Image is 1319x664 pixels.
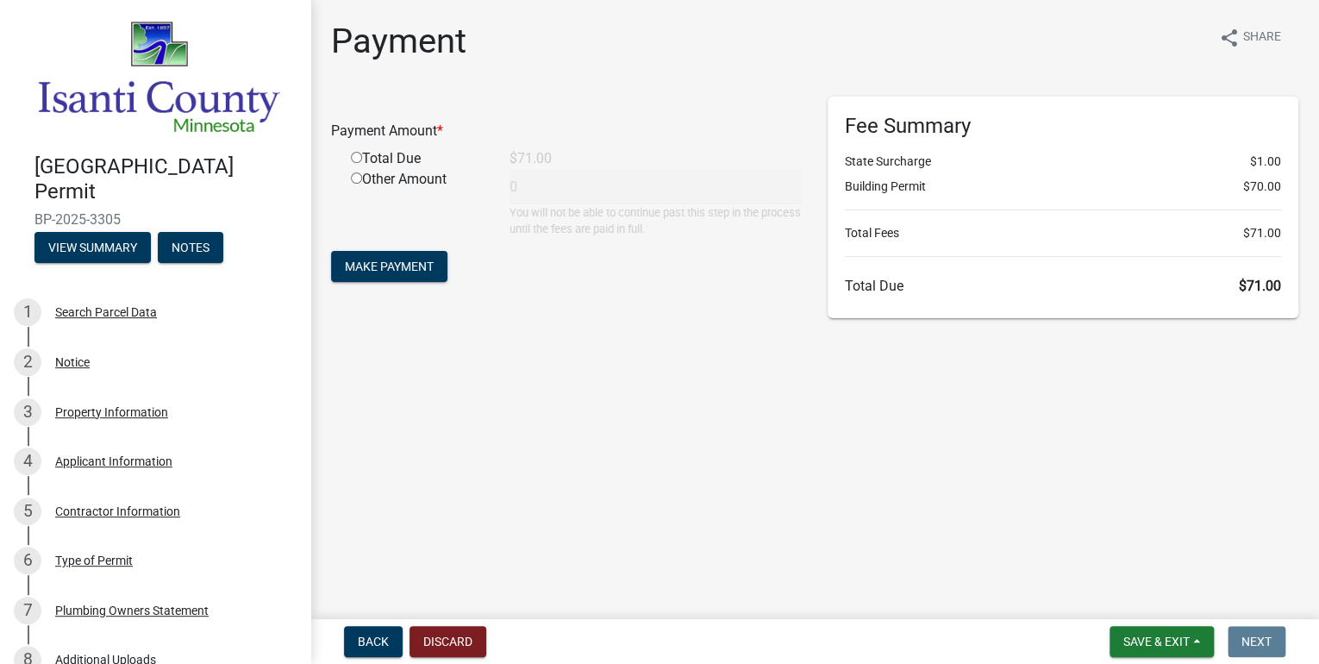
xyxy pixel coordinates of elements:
[34,18,283,136] img: Isanti County, Minnesota
[55,505,180,517] div: Contractor Information
[845,114,1281,139] h6: Fee Summary
[1228,626,1285,657] button: Next
[845,178,1281,196] li: Building Permit
[55,406,168,418] div: Property Information
[1243,178,1281,196] span: $70.00
[1110,626,1214,657] button: Save & Exit
[1123,635,1190,648] span: Save & Exit
[34,154,297,204] h4: [GEOGRAPHIC_DATA] Permit
[1243,28,1281,48] span: Share
[158,241,223,255] wm-modal-confirm: Notes
[845,153,1281,171] li: State Surcharge
[14,547,41,574] div: 6
[409,626,486,657] button: Discard
[158,232,223,263] button: Notes
[1250,153,1281,171] span: $1.00
[845,278,1281,294] h6: Total Due
[331,251,447,282] button: Make Payment
[55,455,172,467] div: Applicant Information
[14,597,41,624] div: 7
[34,232,151,263] button: View Summary
[14,398,41,426] div: 3
[345,260,434,273] span: Make Payment
[55,356,90,368] div: Notice
[331,21,466,62] h1: Payment
[14,498,41,525] div: 5
[1205,21,1295,54] button: shareShare
[358,635,389,648] span: Back
[34,241,151,255] wm-modal-confirm: Summary
[14,448,41,475] div: 4
[1219,28,1240,48] i: share
[1241,635,1272,648] span: Next
[14,348,41,376] div: 2
[55,306,157,318] div: Search Parcel Data
[14,298,41,326] div: 1
[845,224,1281,242] li: Total Fees
[1243,224,1281,242] span: $71.00
[344,626,403,657] button: Back
[338,148,497,169] div: Total Due
[318,121,815,141] div: Payment Amount
[34,211,276,228] span: BP-2025-3305
[55,604,209,617] div: Plumbing Owners Statement
[338,169,497,237] div: Other Amount
[1239,278,1281,294] span: $71.00
[55,554,133,567] div: Type of Permit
